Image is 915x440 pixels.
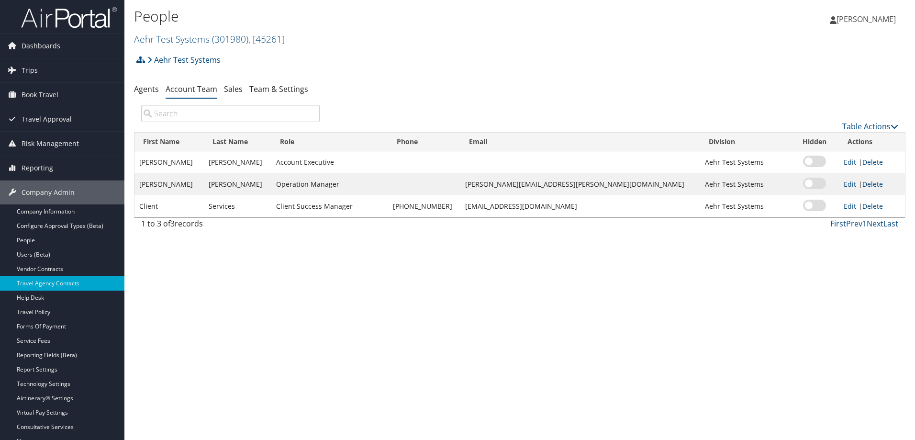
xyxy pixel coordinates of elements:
th: Last Name: activate to sort column ascending [204,133,272,151]
h1: People [134,6,648,26]
a: Sales [224,84,243,94]
td: [PERSON_NAME] [134,151,204,173]
a: Delete [862,180,883,189]
a: Prev [846,218,862,229]
span: Trips [22,58,38,82]
a: Account Team [166,84,217,94]
td: [PERSON_NAME] [134,173,204,195]
td: Aehr Test Systems [700,195,790,217]
td: | [839,173,905,195]
td: [PERSON_NAME][EMAIL_ADDRESS][PERSON_NAME][DOMAIN_NAME] [460,173,700,195]
span: 3 [170,218,175,229]
span: Book Travel [22,83,58,107]
span: Risk Management [22,132,79,156]
span: , [ 45261 ] [248,33,285,45]
a: Aehr Test Systems [147,50,221,69]
span: Travel Approval [22,107,72,131]
a: Delete [862,202,883,211]
a: Next [867,218,883,229]
a: Edit [844,158,856,167]
td: [PERSON_NAME] [204,173,272,195]
th: Email: activate to sort column ascending [460,133,700,151]
td: Account Executive [271,151,388,173]
a: First [830,218,846,229]
td: [EMAIL_ADDRESS][DOMAIN_NAME] [460,195,700,217]
img: airportal-logo.png [21,6,117,29]
td: | [839,195,905,217]
td: Operation Manager [271,173,388,195]
a: Aehr Test Systems [134,33,285,45]
a: Edit [844,202,856,211]
span: Reporting [22,156,53,180]
th: First Name: activate to sort column ascending [134,133,204,151]
a: [PERSON_NAME] [830,5,905,34]
span: Dashboards [22,34,60,58]
td: Services [204,195,272,217]
td: Aehr Test Systems [700,173,790,195]
span: ( 301980 ) [212,33,248,45]
td: Client Success Manager [271,195,388,217]
a: 1 [862,218,867,229]
a: Agents [134,84,159,94]
a: Team & Settings [249,84,308,94]
span: [PERSON_NAME] [837,14,896,24]
td: Aehr Test Systems [700,151,790,173]
th: Role: activate to sort column ascending [271,133,388,151]
a: Table Actions [842,121,898,132]
a: Delete [862,158,883,167]
td: [PERSON_NAME] [204,151,272,173]
td: | [839,151,905,173]
a: Last [883,218,898,229]
th: Hidden: activate to sort column ascending [790,133,839,151]
th: Division: activate to sort column ascending [700,133,790,151]
td: [PHONE_NUMBER] [388,195,460,217]
span: Company Admin [22,181,75,204]
div: 1 to 3 of records [141,218,320,234]
input: Search [141,105,320,122]
th: Actions [839,133,905,151]
td: Client [134,195,204,217]
th: Phone [388,133,460,151]
a: Edit [844,180,856,189]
